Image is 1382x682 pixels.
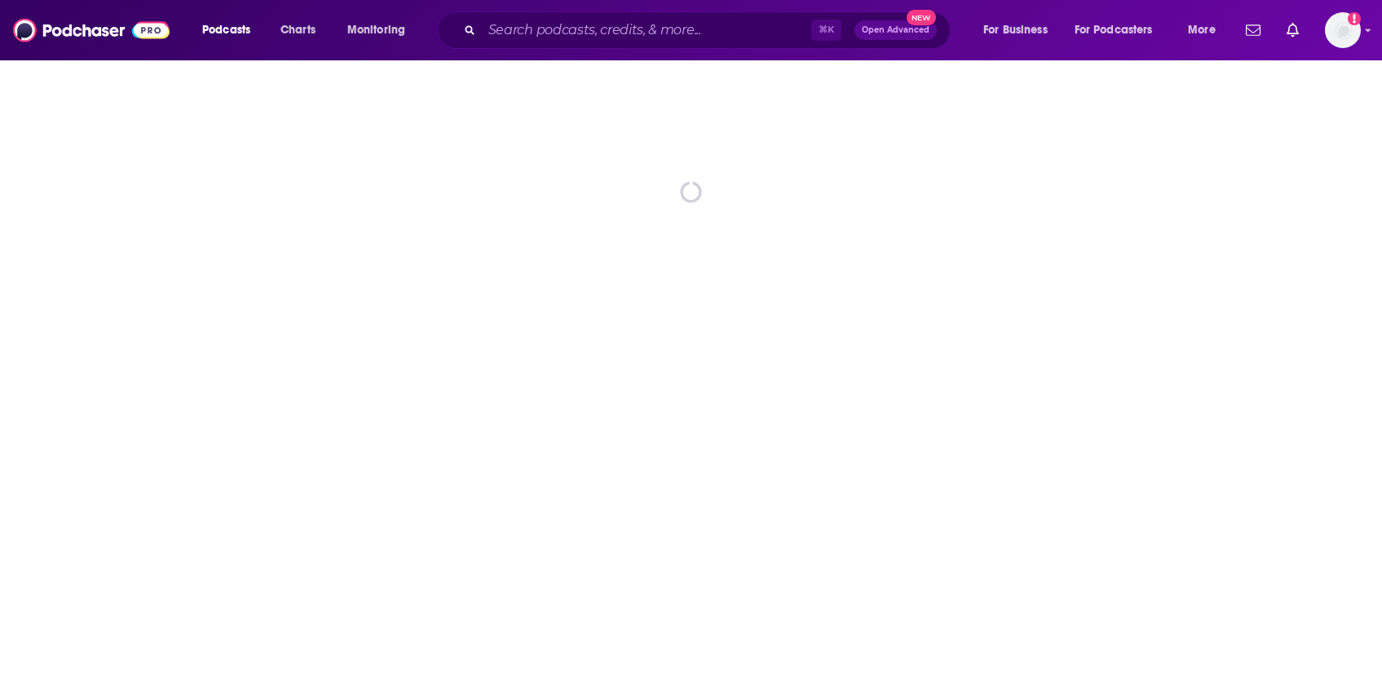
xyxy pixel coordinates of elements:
[983,19,1048,42] span: For Business
[907,10,936,25] span: New
[1325,12,1361,48] img: User Profile
[1280,16,1305,44] a: Show notifications dropdown
[1064,17,1177,43] button: open menu
[336,17,426,43] button: open menu
[811,20,841,41] span: ⌘ K
[280,19,316,42] span: Charts
[1348,12,1361,25] svg: Add a profile image
[202,19,250,42] span: Podcasts
[13,15,170,46] img: Podchaser - Follow, Share and Rate Podcasts
[1177,17,1236,43] button: open menu
[1325,12,1361,48] span: Logged in as inkhouseNYC
[453,11,966,49] div: Search podcasts, credits, & more...
[862,26,929,34] span: Open Advanced
[854,20,937,40] button: Open AdvancedNew
[347,19,405,42] span: Monitoring
[1239,16,1267,44] a: Show notifications dropdown
[191,17,272,43] button: open menu
[1325,12,1361,48] button: Show profile menu
[1188,19,1216,42] span: More
[482,17,811,43] input: Search podcasts, credits, & more...
[1075,19,1153,42] span: For Podcasters
[270,17,325,43] a: Charts
[972,17,1068,43] button: open menu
